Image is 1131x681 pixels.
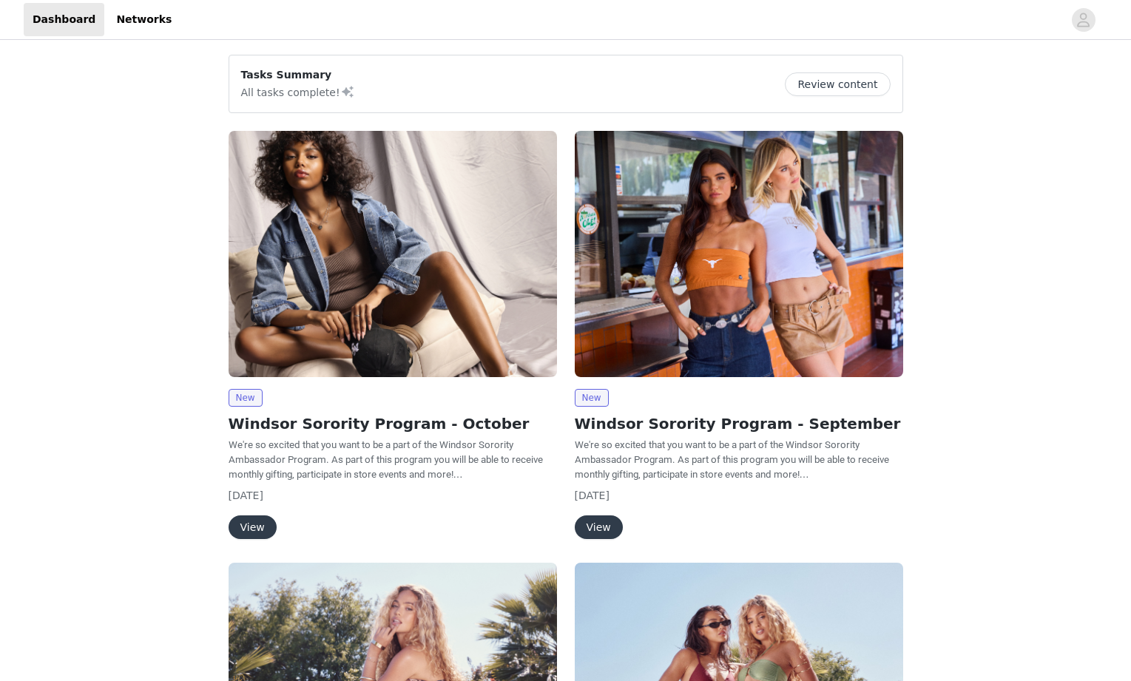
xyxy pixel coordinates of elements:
[229,413,557,435] h2: Windsor Sorority Program - October
[229,439,543,480] span: We're so excited that you want to be a part of the Windsor Sorority Ambassador Program. As part o...
[241,83,355,101] p: All tasks complete!
[229,389,263,407] span: New
[575,489,610,501] span: [DATE]
[1076,8,1090,32] div: avatar
[229,515,277,539] button: View
[229,131,557,377] img: Windsor
[575,515,623,539] button: View
[575,522,623,533] a: View
[785,72,890,96] button: Review content
[229,489,263,501] span: [DATE]
[575,131,903,377] img: Windsor
[107,3,180,36] a: Networks
[575,413,903,435] h2: Windsor Sorority Program - September
[575,389,609,407] span: New
[241,67,355,83] p: Tasks Summary
[24,3,104,36] a: Dashboard
[229,522,277,533] a: View
[575,439,889,480] span: We're so excited that you want to be a part of the Windsor Sorority Ambassador Program. As part o...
